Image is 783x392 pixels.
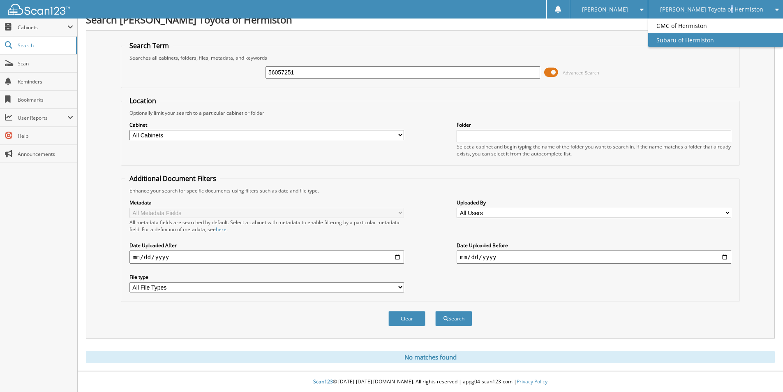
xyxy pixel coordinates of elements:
[125,109,735,116] div: Optionally limit your search to a particular cabinet or folder
[457,143,731,157] div: Select a cabinet and begin typing the name of the folder you want to search in. If the name match...
[582,7,628,12] span: [PERSON_NAME]
[648,19,783,33] a: GMC of Hermiston
[457,121,731,128] label: Folder
[18,132,73,139] span: Help
[129,274,404,281] label: File type
[742,353,783,392] iframe: Chat Widget
[660,7,763,12] span: [PERSON_NAME] Toyota of Hermiston
[313,378,333,385] span: Scan123
[563,70,599,76] span: Advanced Search
[86,13,775,26] h1: Search [PERSON_NAME] Toyota of Hermiston
[457,251,731,264] input: end
[129,219,404,233] div: All metadata fields are searched by default. Select a cabinet with metadata to enable filtering b...
[129,242,404,249] label: Date Uploaded After
[125,187,735,194] div: Enhance your search for specific documents using filters such as date and file type.
[18,114,67,121] span: User Reports
[125,54,735,61] div: Searches all cabinets, folders, files, metadata, and keywords
[457,199,731,206] label: Uploaded By
[18,151,73,158] span: Announcements
[125,41,173,50] legend: Search Term
[388,311,425,326] button: Clear
[18,96,73,103] span: Bookmarks
[18,60,73,67] span: Scan
[129,251,404,264] input: start
[129,199,404,206] label: Metadata
[216,226,226,233] a: here
[435,311,472,326] button: Search
[18,42,72,49] span: Search
[18,24,67,31] span: Cabinets
[648,33,783,47] a: Subaru of Hermiston
[457,242,731,249] label: Date Uploaded Before
[517,378,547,385] a: Privacy Policy
[78,372,783,392] div: © [DATE]-[DATE] [DOMAIN_NAME]. All rights reserved | appg04-scan123-com |
[86,351,775,363] div: No matches found
[125,174,220,183] legend: Additional Document Filters
[125,96,160,105] legend: Location
[8,4,70,15] img: scan123-logo-white.svg
[18,78,73,85] span: Reminders
[129,121,404,128] label: Cabinet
